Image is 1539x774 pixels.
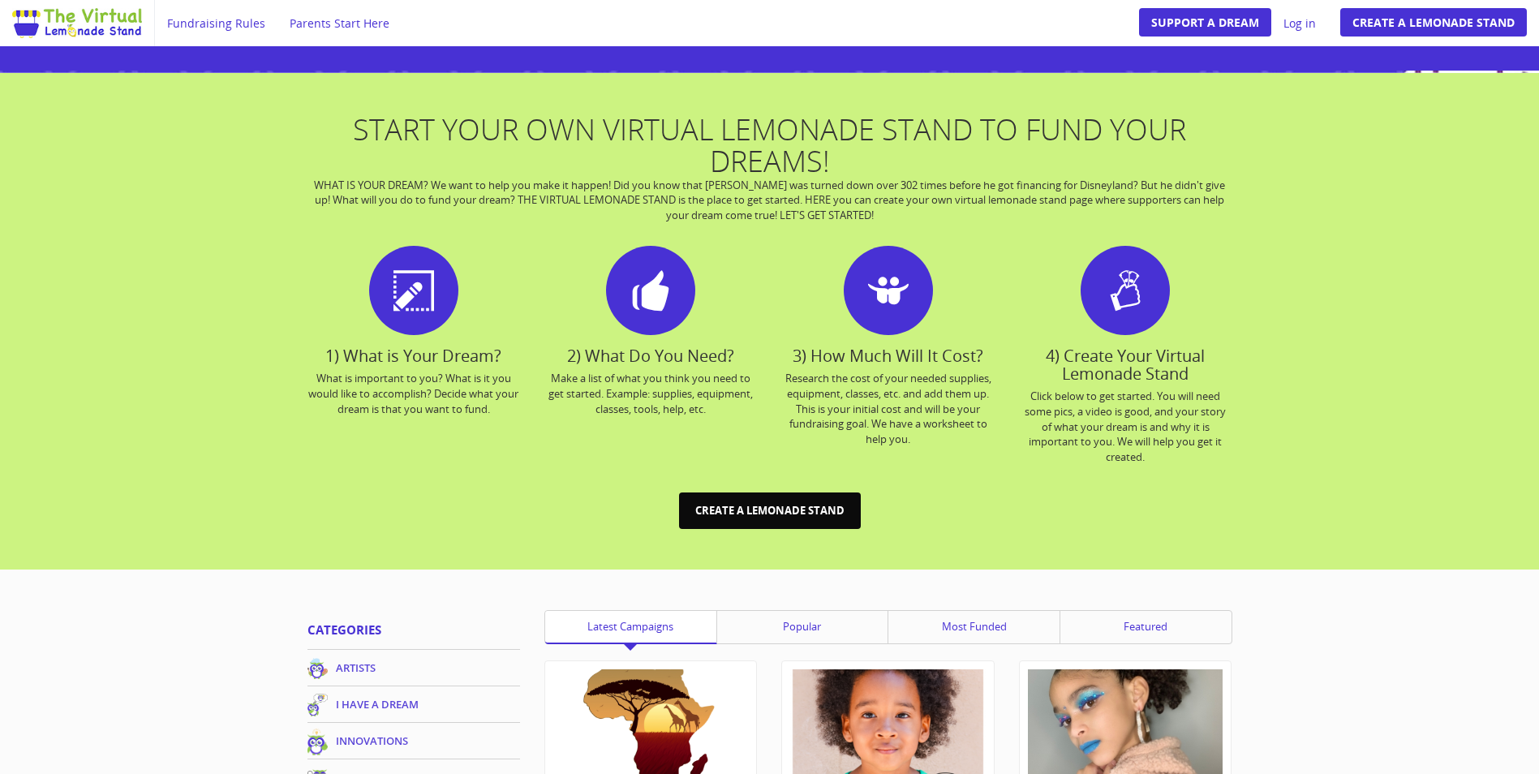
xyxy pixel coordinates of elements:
[307,371,521,416] p: What is important to you? What is it you would like to accomplish? Decide what your dream is that...
[307,658,328,679] img: 60358_icon_artist_150.png
[307,694,328,716] img: 19208_icon_I_Have_A_Dream_150.png
[1019,347,1232,383] h4: 4) Create Your Virtual Lemonade Stand
[717,611,888,643] a: Popular
[1151,15,1259,30] span: Support A Dream
[307,692,521,716] a: I HAVE A DREAM
[1019,389,1232,464] p: Click below to get started. You will need some pics, a video is good, and your story of what your...
[1340,8,1527,37] a: Create a Lemonade Stand
[1060,611,1232,643] a: Featured
[888,611,1060,643] a: Most Funded
[307,114,1232,178] h1: START YOUR OWN VIRTUAL LEMONADE STAND TO FUND YOUR DREAMS!
[307,621,381,638] span: Categories
[544,371,758,416] p: Make a list of what you think you need to get started. Example: supplies, equipment, classes, too...
[12,8,142,38] img: Image
[307,656,521,680] a: ARTISTS
[1139,8,1271,37] a: Support A Dream
[307,178,1232,223] p: WHAT IS YOUR DREAM? We want to help you make it happen! Did you know that [PERSON_NAME] was turne...
[544,347,758,365] h4: 2) What Do You Need?
[782,371,995,446] p: Research the cost of your needed supplies, equipment, classes, etc. and add them up. This is your...
[782,347,995,365] h4: 3) How Much Will It Cost?
[679,492,861,529] a: Create a Lemonade Stand
[307,347,521,365] h4: 1) What is Your Dream?
[545,611,716,643] a: Latest Campaigns
[307,729,521,753] a: INNOVATIONS
[307,729,328,755] img: 26584_icon_Inovation_150.png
